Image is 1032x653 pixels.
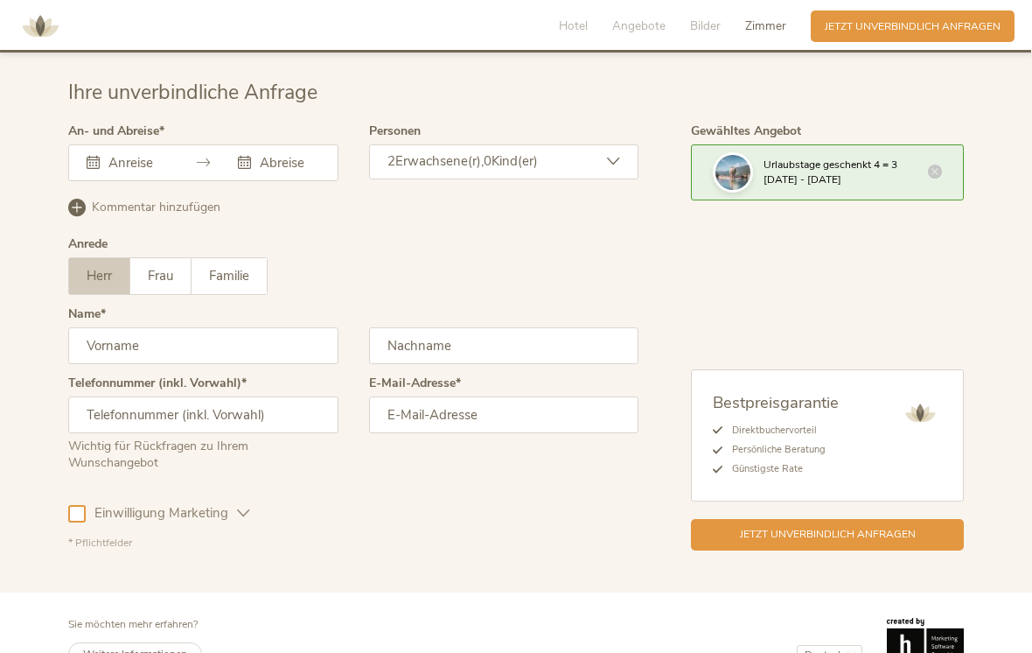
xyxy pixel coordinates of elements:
input: Telefonnummer (inkl. Vorwahl) [68,397,338,433]
span: Angebote [612,18,666,34]
img: AMONTI & LUNARIS Wellnessresort [898,391,942,435]
span: Zimmer [745,18,786,34]
li: Günstigste Rate [722,460,839,479]
input: Vorname [68,327,338,364]
span: Urlaubstage geschenkt 4 = 3 [764,158,897,172]
input: Nachname [369,327,639,364]
span: Einwilligung Marketing [86,504,237,523]
label: Telefonnummer (inkl. Vorwahl) [68,377,247,390]
label: Name [68,308,106,320]
span: Sie möchten mehr erfahren? [68,617,198,631]
span: Bilder [690,18,721,34]
span: Herr [87,267,112,284]
label: E-Mail-Adresse [369,377,461,390]
span: Frau [148,267,173,284]
input: E-Mail-Adresse [369,397,639,433]
span: 2 [387,152,395,170]
span: [DATE] - [DATE] [764,172,841,186]
a: AMONTI & LUNARIS Wellnessresort [14,21,66,31]
span: Jetzt unverbindlich anfragen [740,527,916,542]
span: Jetzt unverbindlich anfragen [825,19,1001,34]
span: Ihre unverbindliche Anfrage [68,79,317,106]
span: Gewähltes Angebot [691,123,801,139]
div: Wichtig für Rückfragen zu Ihrem Wunschangebot [68,433,338,472]
label: Personen [369,125,421,137]
span: Bestpreisgarantie [713,391,839,413]
span: Kind(er) [492,152,538,170]
input: Abreise [255,154,319,172]
label: An- und Abreise [68,125,164,137]
span: Erwachsene(r), [395,152,484,170]
span: Hotel [559,18,588,34]
div: Anrede [68,238,108,250]
img: Ihre unverbindliche Anfrage [715,155,750,190]
div: * Pflichtfelder [68,536,638,551]
li: Persönliche Beratung [722,440,839,460]
li: Direktbuchervorteil [722,421,839,440]
input: Anreise [104,154,168,172]
span: 0 [484,152,492,170]
span: Familie [209,267,249,284]
span: Kommentar hinzufügen [92,199,220,216]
